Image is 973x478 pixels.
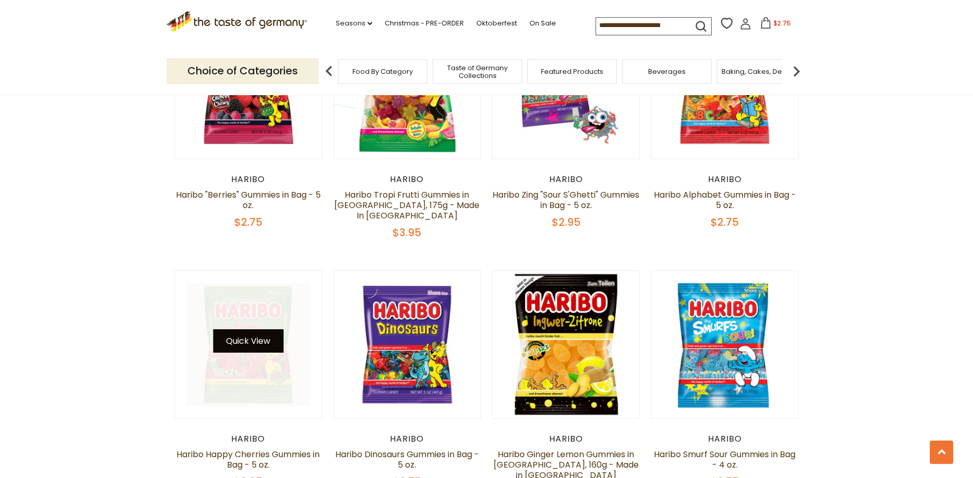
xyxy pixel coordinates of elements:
div: Haribo [333,174,482,185]
img: Haribo [651,271,799,418]
a: Baking, Cakes, Desserts [722,68,802,75]
a: Haribo "Berries" Gummies in Bag - 5 oz. [176,189,321,211]
img: Haribo [334,271,481,418]
button: Quick View [213,329,283,353]
a: Haribo Alphabet Gummies in Bag - 5 oz. [654,189,796,211]
img: previous arrow [319,61,339,82]
div: Haribo [651,434,799,444]
div: Haribo [651,174,799,185]
a: Seasons [336,18,372,29]
a: On Sale [529,18,556,29]
div: Haribo [492,174,640,185]
button: $2.75 [753,17,798,33]
a: Haribo Smurf Sour Gummies in Bag - 4 oz. [654,448,795,471]
div: Haribo [174,434,323,444]
span: $2.75 [711,215,739,229]
img: next arrow [786,61,807,82]
a: Food By Category [352,68,413,75]
a: Haribo Zing "Sour S'Ghetti" Gummies in Bag - 5 oz. [492,189,639,211]
a: Haribo Happy Cherries Gummies in Bag - 5 oz. [176,448,320,471]
div: Haribo [174,174,323,185]
a: Christmas - PRE-ORDER [385,18,464,29]
div: Haribo [492,434,640,444]
a: Beverages [648,68,686,75]
a: Haribo Dinosaurs Gummies in Bag - 5 oz. [335,448,479,471]
a: Oktoberfest [476,18,517,29]
a: Featured Products [541,68,603,75]
img: Haribo [492,271,640,418]
span: $2.75 [774,19,791,28]
span: $3.95 [393,225,421,240]
img: Haribo [175,271,322,418]
div: Haribo [333,434,482,444]
a: Taste of Germany Collections [436,64,519,80]
span: $2.95 [552,215,580,229]
a: Haribo Tropi Frutti Gummies in [GEOGRAPHIC_DATA], 175g - Made In [GEOGRAPHIC_DATA] [334,189,479,222]
span: $2.75 [234,215,262,229]
p: Choice of Categories [167,58,319,84]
